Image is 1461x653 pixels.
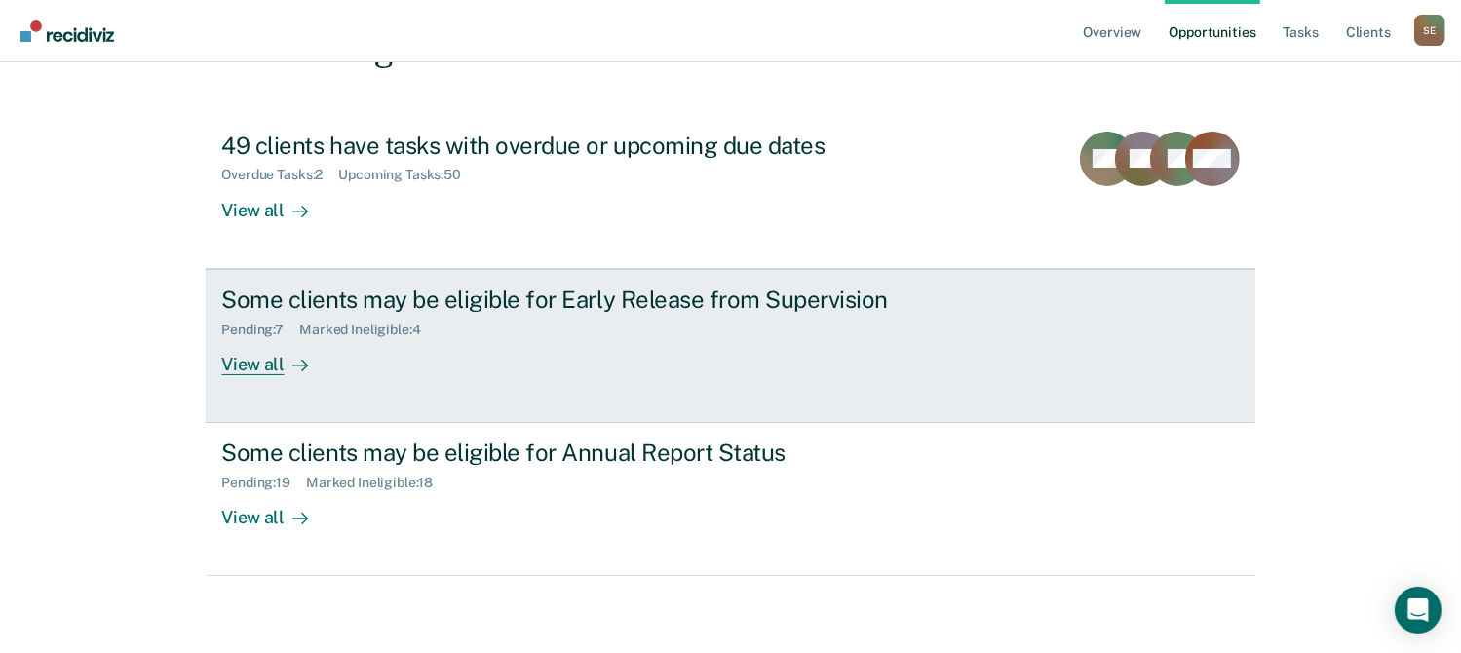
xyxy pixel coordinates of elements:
div: Some clients may be eligible for Early Release from Supervision [221,286,905,314]
div: Upcoming Tasks : 50 [338,167,477,183]
button: Profile dropdown button [1414,15,1445,46]
div: Overdue Tasks : 2 [221,167,338,183]
div: Some clients may be eligible for Annual Report Status [221,439,905,467]
a: Some clients may be eligible for Annual Report StatusPending:19Marked Ineligible:18View all [206,423,1254,576]
div: View all [221,183,330,221]
div: Marked Ineligible : 4 [299,322,436,338]
a: 49 clients have tasks with overdue or upcoming due datesOverdue Tasks:2Upcoming Tasks:50View all [206,116,1254,269]
div: S E [1414,15,1445,46]
div: 49 clients have tasks with overdue or upcoming due dates [221,132,905,160]
a: Some clients may be eligible for Early Release from SupervisionPending:7Marked Ineligible:4View all [206,269,1254,423]
div: Pending : 19 [221,475,306,491]
img: Recidiviz [20,20,114,42]
div: Pending : 7 [221,322,299,338]
div: Marked Ineligible : 18 [306,475,448,491]
div: View all [221,491,330,529]
div: View all [221,337,330,375]
div: Open Intercom Messenger [1395,587,1442,634]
